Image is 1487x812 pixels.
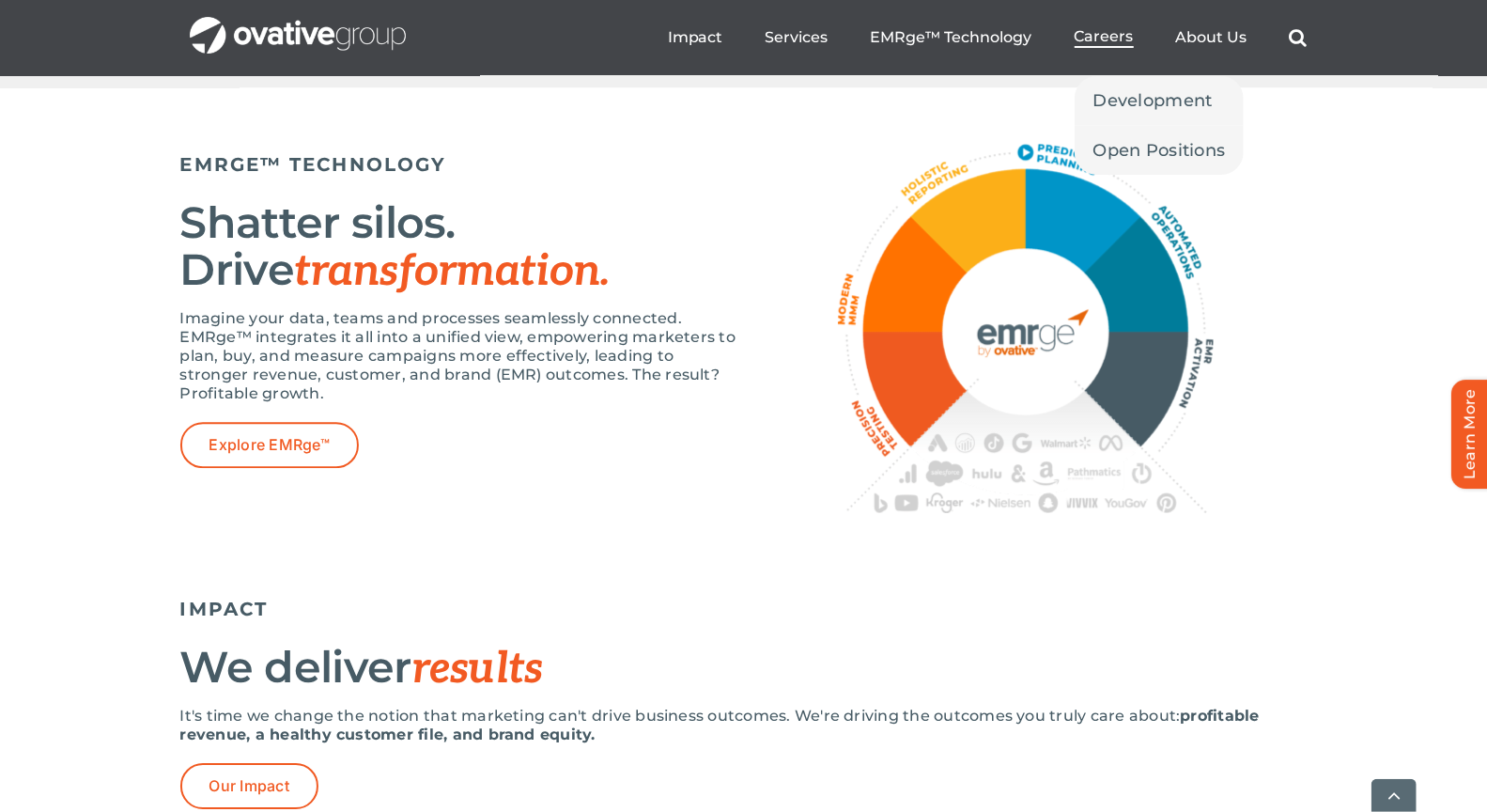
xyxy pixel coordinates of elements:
[209,777,289,795] span: Our Impact
[190,15,406,33] a: OG_Full_horizontal_WHT
[180,598,1308,620] h5: IMPACT
[1075,27,1134,46] span: Careers
[180,763,318,809] a: Our Impact
[411,643,543,695] em: results
[294,245,610,298] span: transformation.
[180,199,744,295] h2: Shatter silos. Drive
[766,28,829,47] a: Services
[180,153,744,176] h5: EMRGE™ TECHNOLOGY
[180,707,1308,744] p: It's time we change the notion that marketing can't drive business outcomes. We're driving the ou...
[1093,137,1226,164] span: Open Positions
[180,309,744,403] p: Imagine your data, teams and processes seamlessly connected. EMRge™ integrates it all into a unif...
[1176,28,1247,47] a: About Us
[1075,76,1245,125] a: Development
[209,436,330,454] span: Explore EMRge™
[1290,28,1308,47] a: Search
[180,707,1260,743] strong: profitable revenue, a healthy customer file, and brand equity.
[1075,27,1134,48] a: Careers
[180,422,359,468] a: Explore EMRge™
[180,644,1308,693] h2: We deliver
[668,28,723,47] a: Impact
[668,8,1308,68] nav: Menu
[1075,126,1245,175] a: Open Positions
[838,144,1214,513] img: Home – EMRge
[871,28,1032,47] a: EMRge™ Technology
[1093,87,1213,114] span: Development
